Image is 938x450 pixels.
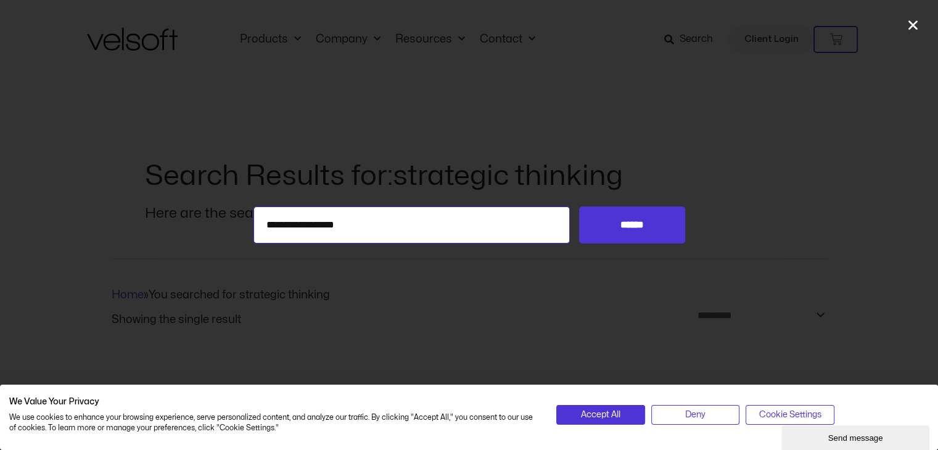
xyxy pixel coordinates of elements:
button: Accept all cookies [556,405,644,425]
h2: We Value Your Privacy [9,396,538,407]
button: Adjust cookie preferences [746,405,834,425]
iframe: chat widget [781,423,932,450]
span: Deny [685,408,706,422]
button: Deny all cookies [651,405,739,425]
span: Cookie Settings [759,408,821,422]
span: Accept All [581,408,620,422]
a: Close [907,18,919,31]
p: We use cookies to enhance your browsing experience, serve personalized content, and analyze our t... [9,412,538,433]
